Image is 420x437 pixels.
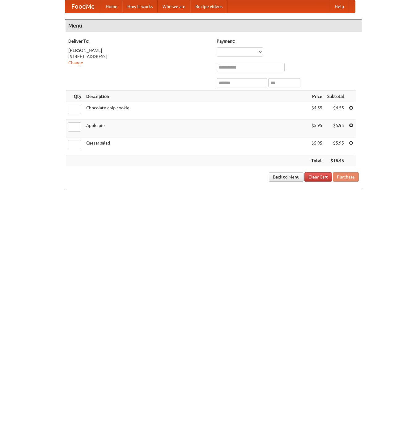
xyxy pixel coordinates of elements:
[122,0,158,13] a: How it works
[269,172,303,182] a: Back to Menu
[68,47,210,53] div: [PERSON_NAME]
[217,38,359,44] h5: Payment:
[309,137,325,155] td: $5.95
[84,120,309,137] td: Apple pie
[325,102,346,120] td: $4.55
[309,120,325,137] td: $5.95
[309,91,325,102] th: Price
[325,91,346,102] th: Subtotal
[330,0,349,13] a: Help
[158,0,190,13] a: Who we are
[68,53,210,60] div: [STREET_ADDRESS]
[65,19,362,32] h4: Menu
[84,102,309,120] td: Chocolate chip cookie
[304,172,332,182] a: Clear Cart
[309,155,325,166] th: Total:
[309,102,325,120] td: $4.55
[65,91,84,102] th: Qty
[84,91,309,102] th: Description
[333,172,359,182] button: Purchase
[68,60,83,65] a: Change
[325,137,346,155] td: $5.95
[84,137,309,155] td: Caesar salad
[325,120,346,137] td: $5.95
[68,38,210,44] h5: Deliver To:
[101,0,122,13] a: Home
[65,0,101,13] a: FoodMe
[325,155,346,166] th: $16.45
[190,0,227,13] a: Recipe videos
